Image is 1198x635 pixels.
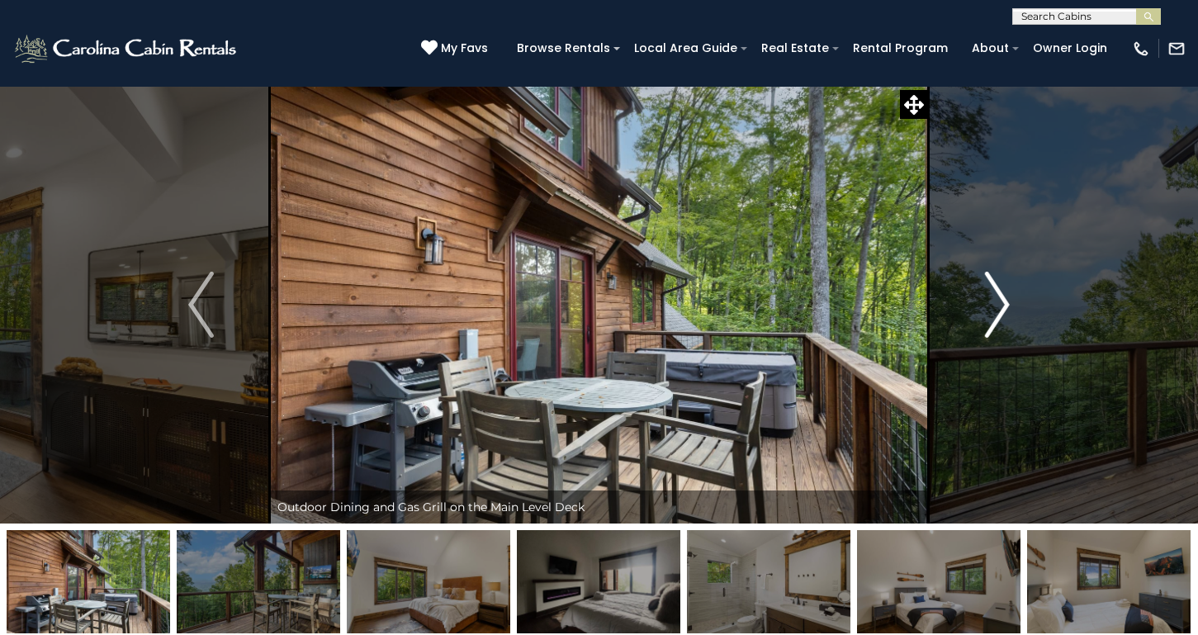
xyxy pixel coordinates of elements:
a: Owner Login [1025,36,1115,61]
img: phone-regular-white.png [1132,40,1150,58]
img: arrow [188,272,213,338]
img: mail-regular-white.png [1167,40,1186,58]
button: Next [929,86,1066,524]
a: Browse Rentals [509,36,618,61]
span: My Favs [441,40,488,57]
img: arrow [984,272,1009,338]
img: 166646405 [7,530,170,633]
img: White-1-2.png [12,32,241,65]
button: Previous [133,86,270,524]
a: Local Area Guide [626,36,746,61]
a: My Favs [421,40,492,58]
a: Rental Program [845,36,956,61]
img: 167170992 [517,530,680,633]
a: Real Estate [753,36,837,61]
a: About [964,36,1017,61]
div: Outdoor Dining and Gas Grill on the Main Level Deck [269,490,928,524]
img: 166646397 [347,530,510,633]
img: 166646394 [857,530,1020,633]
img: 166646395 [1027,530,1191,633]
img: 166646399 [687,530,850,633]
img: 166646409 [177,530,340,633]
